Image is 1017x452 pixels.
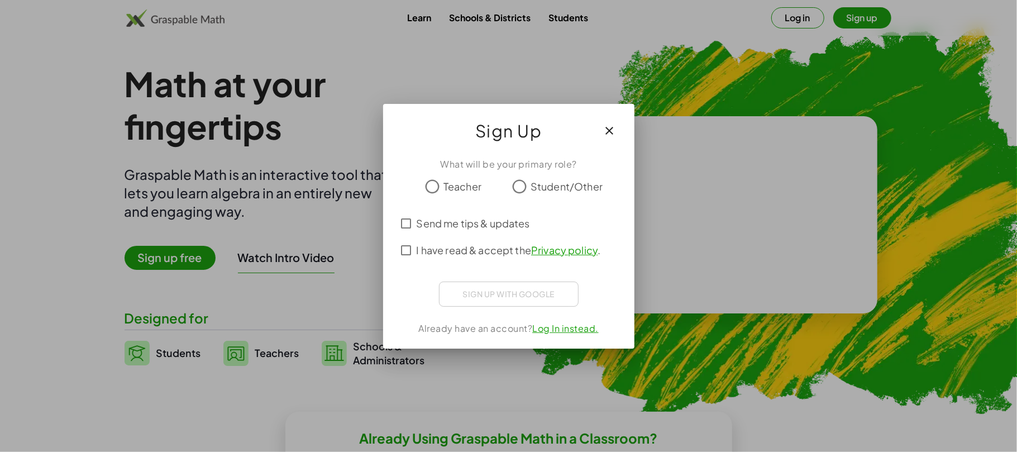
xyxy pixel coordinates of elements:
div: Already have an account? [397,322,621,335]
span: Send me tips & updates [417,216,530,231]
span: Sign Up [475,117,542,144]
span: Teacher [443,179,481,194]
a: Privacy policy [531,244,598,256]
span: Student/Other [531,179,603,194]
div: What will be your primary role? [397,158,621,171]
span: I have read & accept the . [417,242,601,258]
a: Log In instead. [532,322,599,334]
